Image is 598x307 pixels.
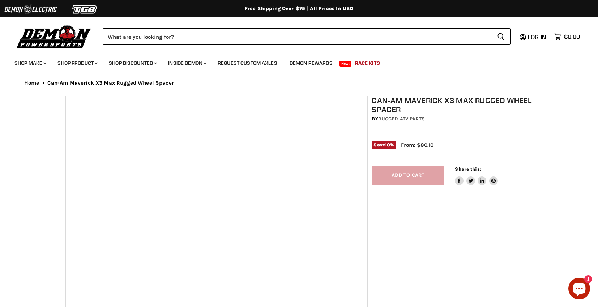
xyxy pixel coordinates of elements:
div: by [372,115,537,123]
span: Can-Am Maverick X3 Max Rugged Wheel Spacer [47,80,174,86]
a: Shop Discounted [103,56,161,71]
h1: Can-Am Maverick X3 Max Rugged Wheel Spacer [372,96,537,114]
div: Free Shipping Over $75 | All Prices In USD [10,5,588,12]
a: Log in [525,34,551,40]
a: Request Custom Axles [212,56,283,71]
span: Save % [372,141,396,149]
span: 10 [385,142,390,148]
span: $0.00 [564,33,580,40]
span: From: $80.10 [401,142,433,148]
img: TGB Logo 2 [58,3,112,16]
span: Log in [528,33,546,40]
ul: Main menu [9,53,578,71]
aside: Share this: [455,166,498,185]
input: Search [103,28,491,45]
a: Shop Make [9,56,51,71]
nav: Breadcrumbs [10,80,588,86]
form: Product [103,28,511,45]
img: Demon Electric Logo 2 [4,3,58,16]
a: $0.00 [551,31,584,42]
inbox-online-store-chat: Shopify online store chat [566,278,592,301]
span: Share this: [455,166,481,172]
button: Search [491,28,511,45]
img: Demon Powersports [14,24,94,49]
a: Shop Product [52,56,102,71]
a: Rugged ATV Parts [378,116,425,122]
a: Home [24,80,39,86]
a: Inside Demon [163,56,211,71]
a: Demon Rewards [284,56,338,71]
span: New! [339,61,352,67]
a: Race Kits [350,56,385,71]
